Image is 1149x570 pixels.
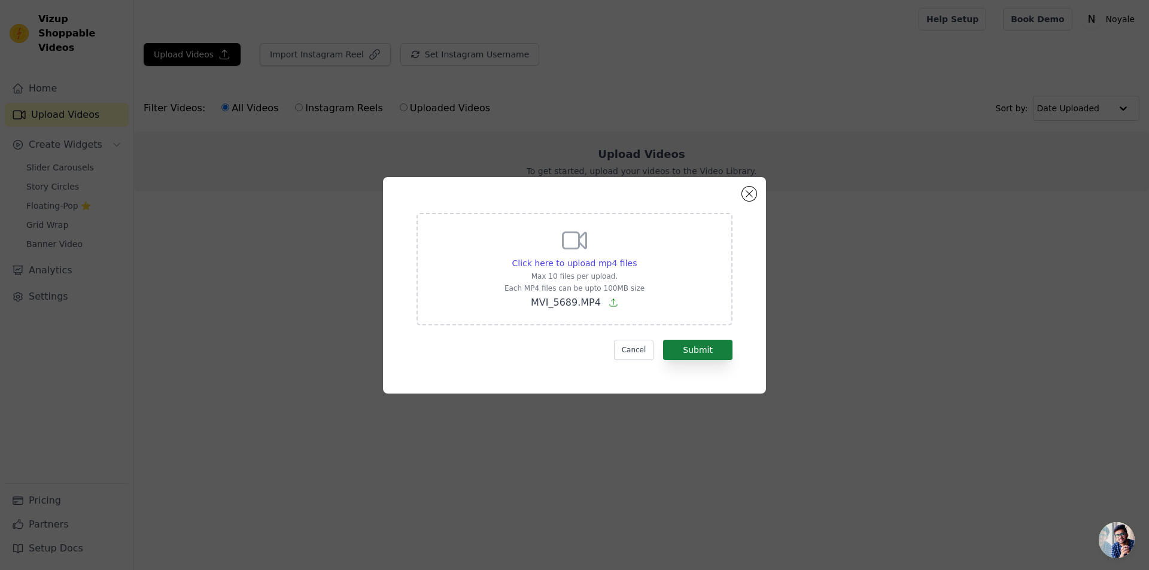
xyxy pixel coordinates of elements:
button: Cancel [614,340,654,360]
a: Open chat [1099,522,1135,558]
p: Max 10 files per upload. [504,272,645,281]
span: MVI_5689.MP4 [531,297,601,308]
p: Each MP4 files can be upto 100MB size [504,284,645,293]
span: Click here to upload mp4 files [512,258,637,268]
button: Close modal [742,187,756,201]
button: Submit [663,340,732,360]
